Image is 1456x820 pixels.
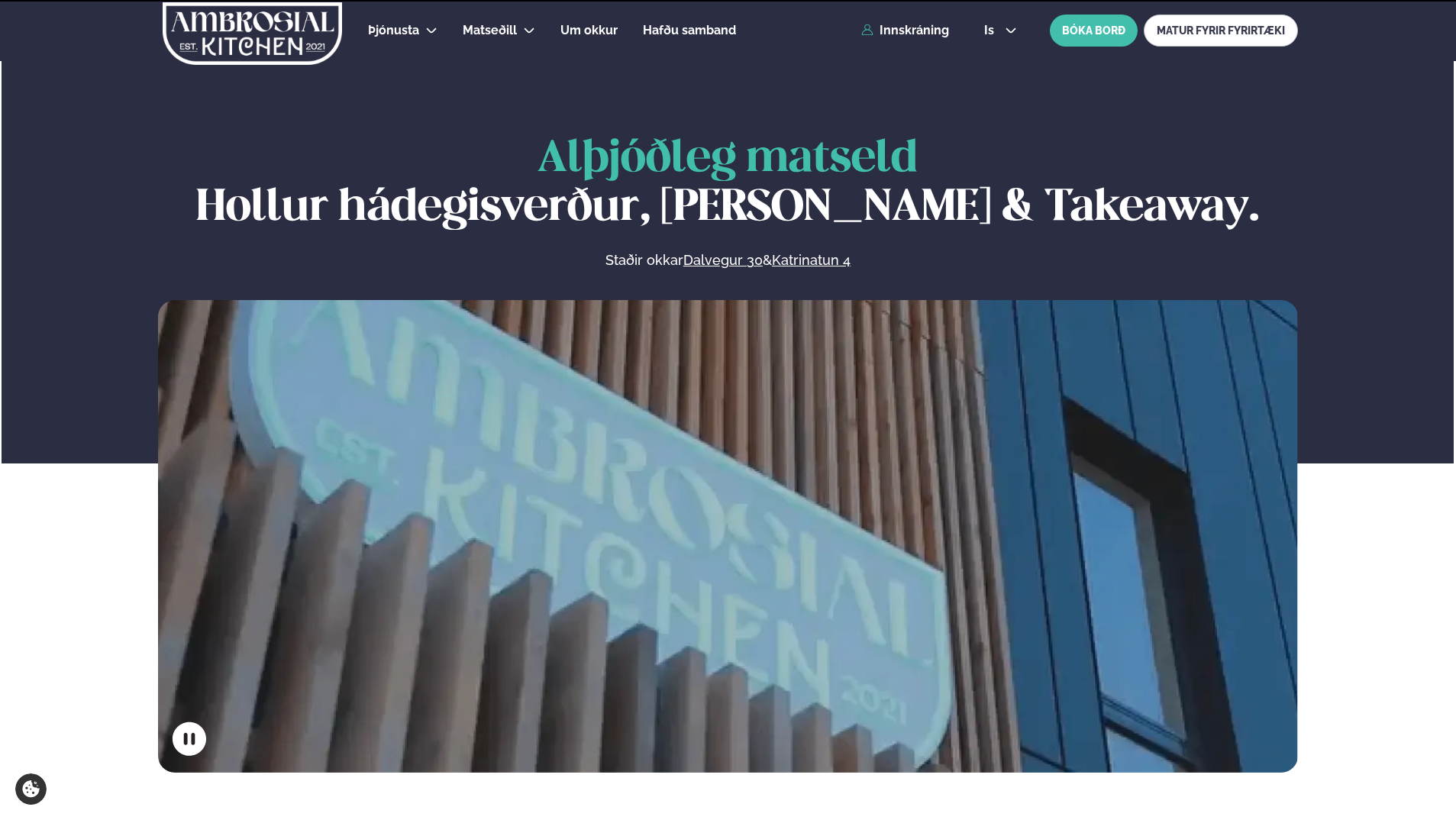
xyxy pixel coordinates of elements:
span: Matseðill [463,23,517,37]
a: Matseðill [463,21,517,40]
h1: Hollur hádegisverður, [PERSON_NAME] & Takeaway. [158,135,1298,233]
span: Hafðu samband [643,23,736,37]
a: Innskráning [861,24,949,37]
a: Cookie settings [15,773,47,805]
a: MATUR FYRIR FYRIRTÆKI [1144,15,1298,47]
span: Um okkur [560,23,618,37]
a: Um okkur [560,21,618,40]
span: Þjónusta [368,23,419,37]
span: Alþjóðleg matseld [538,138,918,180]
a: Dalvegur 30 [683,251,763,270]
a: Þjónusta [368,21,419,40]
button: is [972,24,1029,37]
p: Staðir okkar & [439,251,1016,270]
span: is [984,24,999,37]
a: Katrinatun 4 [772,251,851,270]
button: BÓKA BORÐ [1050,15,1138,47]
a: Hafðu samband [643,21,736,40]
img: logo [161,2,344,65]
